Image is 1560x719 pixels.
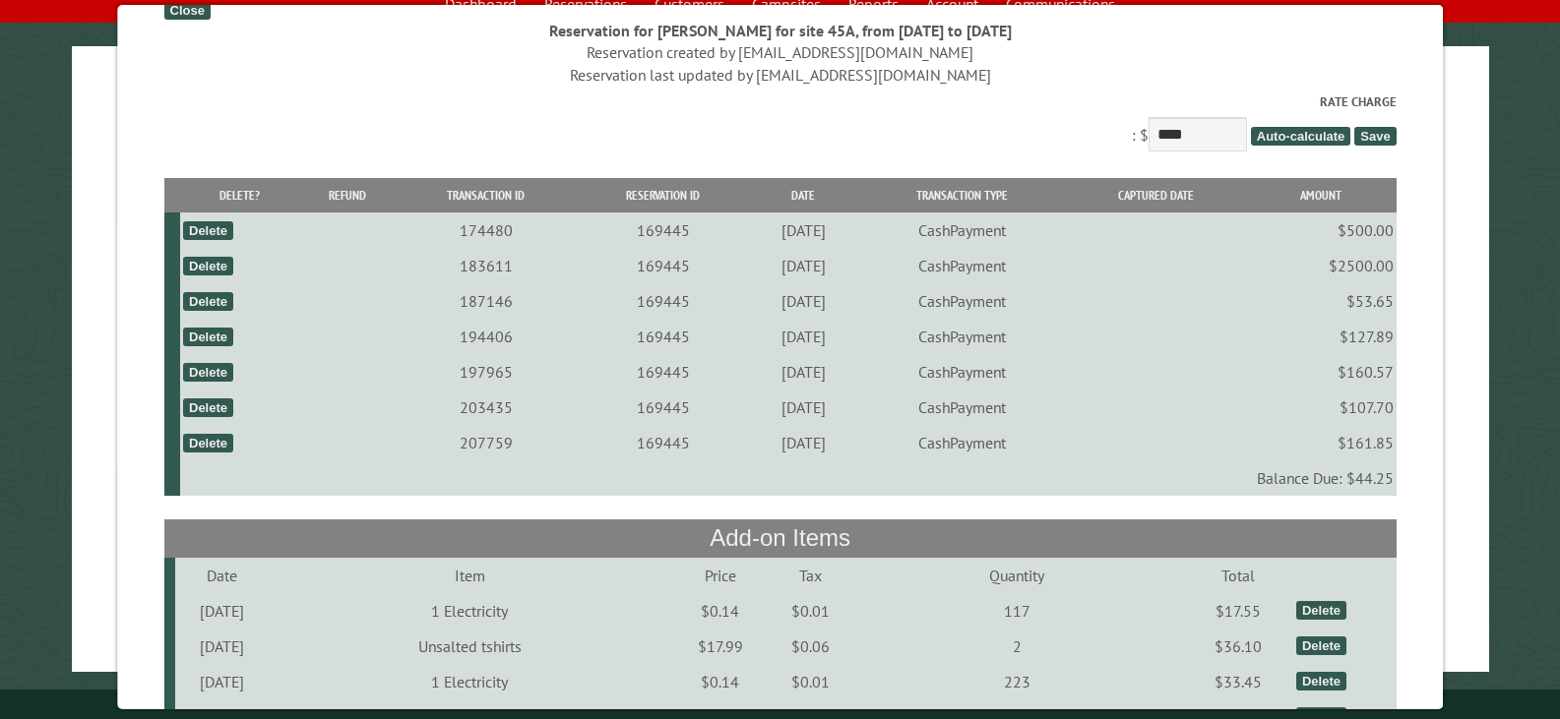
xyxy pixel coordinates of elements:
[1245,212,1397,248] td: $500.00
[183,257,233,275] div: Delete
[396,248,577,283] td: 183611
[268,558,671,593] td: Item
[1068,178,1245,212] th: Captured Date
[1296,636,1346,655] div: Delete
[671,664,769,699] td: $0.14
[750,319,857,354] td: [DATE]
[857,178,1068,212] th: Transaction Type
[1245,319,1397,354] td: $127.89
[300,178,396,212] th: Refund
[750,283,857,319] td: [DATE]
[1245,354,1397,389] td: $160.57
[577,248,750,283] td: 169445
[396,425,577,460] td: 207759
[183,292,233,311] div: Delete
[1245,425,1397,460] td: $161.85
[175,593,268,629] td: [DATE]
[396,389,577,425] td: 203435
[769,629,850,664] td: $0.06
[769,664,850,699] td: $0.01
[769,558,850,593] td: Tax
[175,629,268,664] td: [DATE]
[1182,558,1292,593] td: Total
[850,664,1182,699] td: 223
[577,178,750,212] th: Reservation ID
[750,354,857,389] td: [DATE]
[163,64,1396,86] div: Reservation last updated by [EMAIL_ADDRESS][DOMAIN_NAME]
[750,178,857,212] th: Date
[857,248,1068,283] td: CashPayment
[577,354,750,389] td: 169445
[163,20,1396,41] div: Reservation for [PERSON_NAME] for site 45A, from [DATE] to [DATE]
[1182,593,1292,629] td: $17.55
[175,558,268,593] td: Date
[163,92,1396,111] label: Rate Charge
[180,460,1397,496] td: Balance Due: $44.25
[857,283,1068,319] td: CashPayment
[577,283,750,319] td: 169445
[268,664,671,699] td: 1 Electricity
[183,328,233,346] div: Delete
[1296,601,1346,620] div: Delete
[163,1,210,20] div: Close
[1354,127,1396,146] span: Save
[769,593,850,629] td: $0.01
[750,425,857,460] td: [DATE]
[850,558,1182,593] td: Quantity
[268,593,671,629] td: 1 Electricity
[857,319,1068,354] td: CashPayment
[857,389,1068,425] td: CashPayment
[1245,248,1397,283] td: $2500.00
[163,41,1396,63] div: Reservation created by [EMAIL_ADDRESS][DOMAIN_NAME]
[163,92,1396,156] div: : $
[857,354,1068,389] td: CashPayment
[1245,389,1397,425] td: $107.70
[750,389,857,425] td: [DATE]
[750,212,857,248] td: [DATE]
[850,593,1182,629] td: 117
[396,178,577,212] th: Transaction ID
[396,212,577,248] td: 174480
[857,425,1068,460] td: CashPayment
[396,283,577,319] td: 187146
[577,389,750,425] td: 169445
[163,519,1396,557] th: Add-on Items
[750,248,857,283] td: [DATE]
[183,221,233,240] div: Delete
[1251,127,1351,146] span: Auto-calculate
[180,178,300,212] th: Delete?
[183,363,233,382] div: Delete
[577,212,750,248] td: 169445
[1245,178,1397,212] th: Amount
[671,593,769,629] td: $0.14
[183,434,233,452] div: Delete
[1182,629,1292,664] td: $36.10
[850,629,1182,664] td: 2
[183,398,233,417] div: Delete
[577,319,750,354] td: 169445
[671,558,769,593] td: Price
[1182,664,1292,699] td: $33.45
[268,629,671,664] td: Unsalted tshirts
[577,425,750,460] td: 169445
[857,212,1068,248] td: CashPayment
[175,664,268,699] td: [DATE]
[1245,283,1397,319] td: $53.65
[669,697,892,710] small: © Campground Commander LLC. All rights reserved.
[396,319,577,354] td: 194406
[396,354,577,389] td: 197965
[1296,672,1346,690] div: Delete
[671,629,769,664] td: $17.99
